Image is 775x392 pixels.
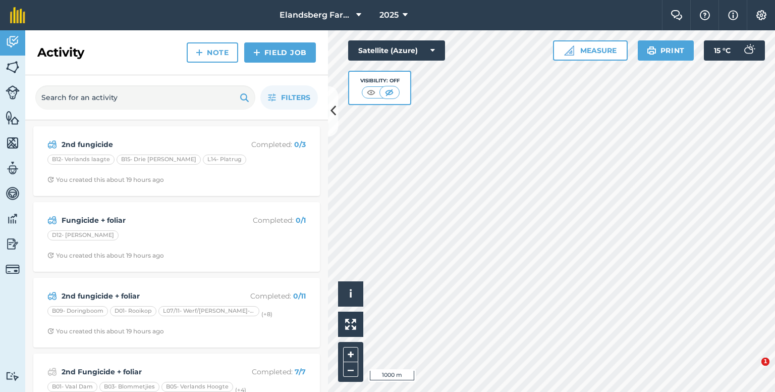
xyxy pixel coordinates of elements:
[253,46,260,59] img: svg+xml;base64,PHN2ZyB4bWxucz0iaHR0cDovL3d3dy53My5vcmcvMjAwMC9zdmciIHdpZHRoPSIxNCIgaGVpZ2h0PSIyNC...
[383,87,396,97] img: svg+xml;base64,PHN2ZyB4bWxucz0iaHR0cDovL3d3dy53My5vcmcvMjAwMC9zdmciIHdpZHRoPSI1MCIgaGVpZ2h0PSI0MC...
[47,327,164,335] div: You created this about 19 hours ago
[647,44,656,57] img: svg+xml;base64,PHN2ZyB4bWxucz0iaHR0cDovL3d3dy53My5vcmcvMjAwMC9zdmciIHdpZHRoPSIxOSIgaGVpZ2h0PSIyNC...
[47,290,57,302] img: svg+xml;base64,PD94bWwgdmVyc2lvbj0iMS4wIiBlbmNvZGluZz0idXRmLTgiPz4KPCEtLSBHZW5lcmF0b3I6IEFkb2JlIE...
[671,10,683,20] img: Two speech bubbles overlapping with the left bubble in the forefront
[47,328,54,334] img: Clock with arrow pointing clockwise
[741,358,765,382] iframe: Intercom live chat
[260,85,318,110] button: Filters
[187,42,238,63] a: Note
[62,215,222,226] strong: Fungicide + foliar
[553,40,628,61] button: Measure
[47,366,57,378] img: svg+xml;base64,PD94bWwgdmVyc2lvbj0iMS4wIiBlbmNvZGluZz0idXRmLTgiPz4KPCEtLSBHZW5lcmF0b3I6IEFkb2JlIE...
[226,290,306,302] p: Completed :
[226,139,306,150] p: Completed :
[6,161,20,176] img: svg+xml;base64,PD94bWwgdmVyc2lvbj0iMS4wIiBlbmNvZGluZz0idXRmLTgiPz4KPCEtLSBHZW5lcmF0b3I6IEFkb2JlIE...
[739,40,759,61] img: svg+xml;base64,PD94bWwgdmVyc2lvbj0iMS4wIiBlbmNvZGluZz0idXRmLTgiPz4KPCEtLSBHZW5lcmF0b3I6IEFkb2JlIE...
[37,44,84,61] h2: Activity
[6,236,20,252] img: svg+xml;base64,PD94bWwgdmVyc2lvbj0iMS4wIiBlbmNvZGluZz0idXRmLTgiPz4KPCEtLSBHZW5lcmF0b3I6IEFkb2JlIE...
[10,7,25,23] img: fieldmargin Logo
[293,291,306,301] strong: 0 / 11
[281,92,310,103] span: Filters
[47,176,54,183] img: Clock with arrow pointing clockwise
[47,230,119,240] div: D12- [PERSON_NAME]
[360,77,400,85] div: Visibility: Off
[99,382,159,392] div: B03- Blommetjies
[349,287,352,300] span: i
[699,10,711,20] img: A question mark icon
[47,138,57,151] img: svg+xml;base64,PD94bWwgdmVyc2lvbj0iMS4wIiBlbmNvZGluZz0idXRmLTgiPz4KPCEtLSBHZW5lcmF0b3I6IEFkb2JlIE...
[343,362,358,377] button: –
[203,155,246,165] div: L14- Platrug
[295,367,306,376] strong: 7 / 7
[196,46,203,59] img: svg+xml;base64,PHN2ZyB4bWxucz0iaHR0cDovL3d3dy53My5vcmcvMjAwMC9zdmciIHdpZHRoPSIxNCIgaGVpZ2h0PSIyNC...
[226,215,306,226] p: Completed :
[728,9,738,21] img: svg+xml;base64,PHN2ZyB4bWxucz0iaHR0cDovL3d3dy53My5vcmcvMjAwMC9zdmciIHdpZHRoPSIxNyIgaGVpZ2h0PSIxNy...
[6,34,20,50] img: svg+xml;base64,PD94bWwgdmVyc2lvbj0iMS4wIiBlbmNvZGluZz0idXRmLTgiPz4KPCEtLSBHZW5lcmF0b3I6IEFkb2JlIE...
[47,176,164,184] div: You created this about 19 hours ago
[158,306,259,316] div: L07/11- Werf/[PERSON_NAME]-se-[PERSON_NAME]
[244,42,316,63] a: Field Job
[39,284,314,341] a: 2nd fungicide + foliarCompleted: 0/11B09- DoringboomD01- RooikopL07/11- Werf/[PERSON_NAME]-se-[PE...
[6,262,20,276] img: svg+xml;base64,PD94bWwgdmVyc2lvbj0iMS4wIiBlbmNvZGluZz0idXRmLTgiPz4KPCEtLSBHZW5lcmF0b3I6IEFkb2JlIE...
[6,110,20,125] img: svg+xml;base64,PHN2ZyB4bWxucz0iaHR0cDovL3d3dy53My5vcmcvMjAwMC9zdmciIHdpZHRoPSI1NiIgaGVpZ2h0PSI2MC...
[6,60,20,75] img: svg+xml;base64,PHN2ZyB4bWxucz0iaHR0cDovL3d3dy53My5vcmcvMjAwMC9zdmciIHdpZHRoPSI1NiIgaGVpZ2h0PSI2MC...
[365,87,377,97] img: svg+xml;base64,PHN2ZyB4bWxucz0iaHR0cDovL3d3dy53My5vcmcvMjAwMC9zdmciIHdpZHRoPSI1MCIgaGVpZ2h0PSI0MC...
[6,186,20,201] img: svg+xml;base64,PD94bWwgdmVyc2lvbj0iMS4wIiBlbmNvZGluZz0idXRmLTgiPz4KPCEtLSBHZW5lcmF0b3I6IEFkb2JlIE...
[47,306,108,316] div: B09- Doringboom
[761,358,769,366] span: 1
[564,45,574,56] img: Ruler icon
[47,155,115,165] div: B12- Verlands laagte
[240,91,249,104] img: svg+xml;base64,PHN2ZyB4bWxucz0iaHR0cDovL3d3dy53My5vcmcvMjAwMC9zdmciIHdpZHRoPSIxOSIgaGVpZ2h0PSIyNC...
[6,135,20,151] img: svg+xml;base64,PHN2ZyB4bWxucz0iaHR0cDovL3d3dy53My5vcmcvMjAwMC9zdmciIHdpZHRoPSI1NiIgaGVpZ2h0PSI2MC...
[755,10,767,20] img: A cog icon
[35,85,255,110] input: Search for an activity
[379,9,399,21] span: 2025
[343,347,358,362] button: +
[226,366,306,377] p: Completed :
[47,252,54,259] img: Clock with arrow pointing clockwise
[704,40,765,61] button: 15 °C
[638,40,694,61] button: Print
[6,85,20,100] img: svg+xml;base64,PD94bWwgdmVyc2lvbj0iMS4wIiBlbmNvZGluZz0idXRmLTgiPz4KPCEtLSBHZW5lcmF0b3I6IEFkb2JlIE...
[110,306,156,316] div: D01- Rooikop
[294,140,306,149] strong: 0 / 3
[345,319,356,330] img: Four arrows, one pointing top left, one top right, one bottom right and the last bottom left
[39,208,314,266] a: Fungicide + foliarCompleted: 0/1D12- [PERSON_NAME]Clock with arrow pointing clockwiseYou created ...
[348,40,445,61] button: Satellite (Azure)
[6,211,20,226] img: svg+xml;base64,PD94bWwgdmVyc2lvbj0iMS4wIiBlbmNvZGluZz0idXRmLTgiPz4KPCEtLSBHZW5lcmF0b3I6IEFkb2JlIE...
[47,382,97,392] div: B01- Vaal Dam
[161,382,233,392] div: B05- Verlands Hoogte
[47,214,57,226] img: svg+xml;base64,PD94bWwgdmVyc2lvbj0iMS4wIiBlbmNvZGluZz0idXRmLTgiPz4KPCEtLSBHZW5lcmF0b3I6IEFkb2JlIE...
[39,132,314,190] a: 2nd fungicideCompleted: 0/3B12- Verlands laagteB15- Drie [PERSON_NAME]L14- PlatrugClock with arro...
[62,366,222,377] strong: 2nd Fungicide + foliar
[62,139,222,150] strong: 2nd fungicide
[714,40,731,61] span: 15 ° C
[261,311,272,318] small: (+ 8 )
[62,290,222,302] strong: 2nd fungicide + foliar
[280,9,352,21] span: Elandsberg Farms
[117,155,201,165] div: B15- Drie [PERSON_NAME]
[296,216,306,225] strong: 0 / 1
[47,252,164,260] div: You created this about 19 hours ago
[338,281,363,307] button: i
[6,371,20,381] img: svg+xml;base64,PD94bWwgdmVyc2lvbj0iMS4wIiBlbmNvZGluZz0idXRmLTgiPz4KPCEtLSBHZW5lcmF0b3I6IEFkb2JlIE...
